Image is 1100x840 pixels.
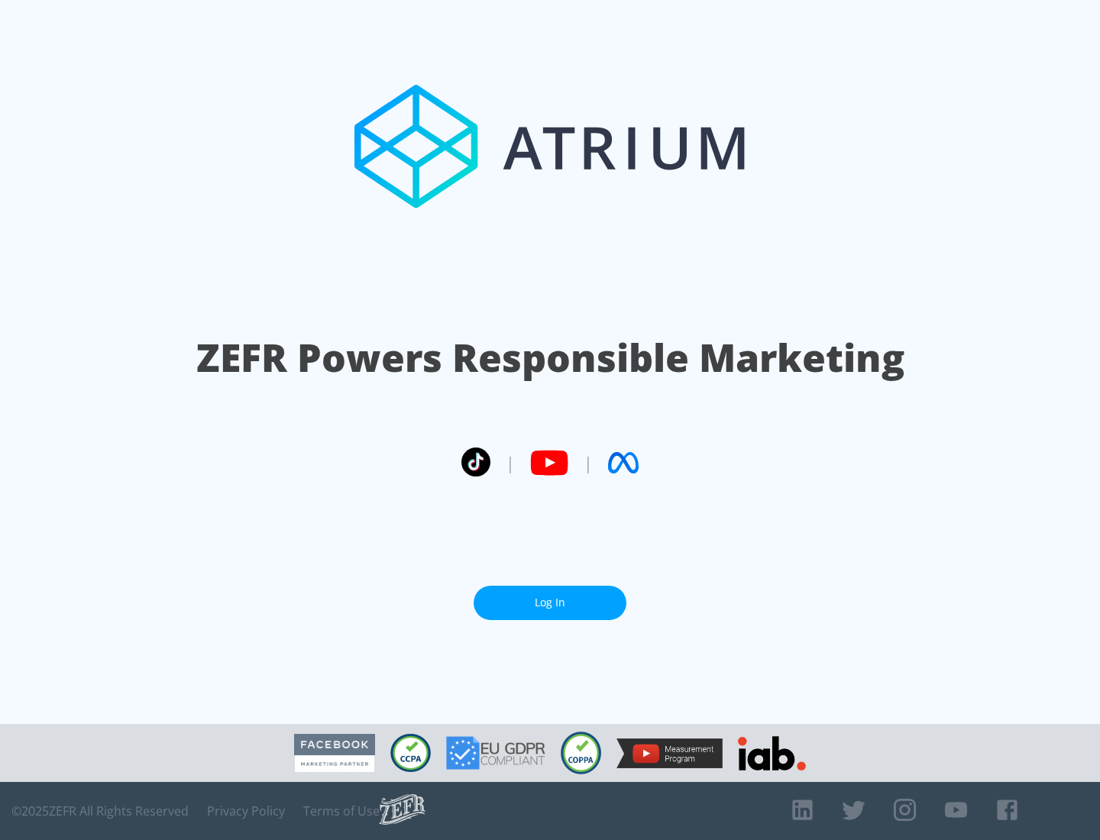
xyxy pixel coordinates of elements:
h1: ZEFR Powers Responsible Marketing [196,331,904,384]
a: Privacy Policy [207,803,285,819]
img: CCPA Compliant [390,734,431,772]
a: Log In [474,586,626,620]
img: YouTube Measurement Program [616,738,723,768]
img: Facebook Marketing Partner [294,734,375,773]
span: © 2025 ZEFR All Rights Reserved [11,803,189,819]
img: IAB [738,736,806,771]
a: Terms of Use [303,803,380,819]
img: COPPA Compliant [561,732,601,774]
img: GDPR Compliant [446,736,545,770]
span: | [584,451,593,474]
span: | [506,451,515,474]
